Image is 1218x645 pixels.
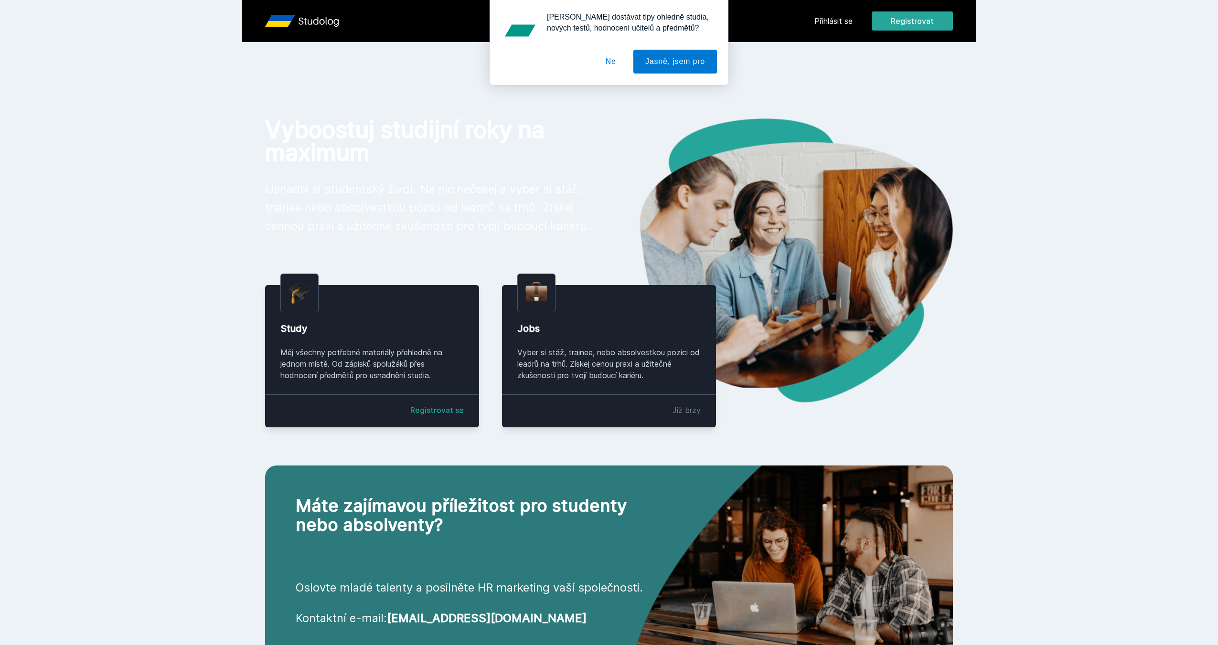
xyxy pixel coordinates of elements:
p: Oslovte mladé talenty a posilněte HR marketing vaší společnosti. [296,580,662,595]
a: Registrovat se [410,404,464,416]
div: Vyber si stáž, trainee, nebo absolvestkou pozici od leadrů na trhů. Získej cenou praxi a užitečné... [517,347,701,381]
p: Kontaktní e-mail: [296,611,662,626]
div: Jobs [517,322,701,335]
img: hero.png [609,118,953,402]
img: graduation-cap.png [288,282,310,304]
div: [PERSON_NAME] dostávat tipy ohledně studia, nových testů, hodnocení učitelů a předmětů? [539,11,717,33]
h2: Máte zajímavou příležitost pro studenty nebo absolventy? [296,496,662,534]
img: briefcase.png [525,280,547,304]
div: Study [280,322,464,335]
img: notification icon [501,11,539,50]
p: Usnadni si studentský život. Na nic nečekej a vyber si stáž, trainee nebo absolvestkou pozici od ... [265,180,594,235]
div: Již brzy [673,404,701,416]
div: Měj všechny potřebné materiály přehledně na jednom místě. Od zápisků spolužáků přes hodnocení pře... [280,347,464,381]
a: [EMAIL_ADDRESS][DOMAIN_NAME] [387,611,587,625]
button: Ne [594,50,628,74]
button: Jasně, jsem pro [633,50,717,74]
h1: Vyboostuj studijní roky na maximum [265,118,594,164]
